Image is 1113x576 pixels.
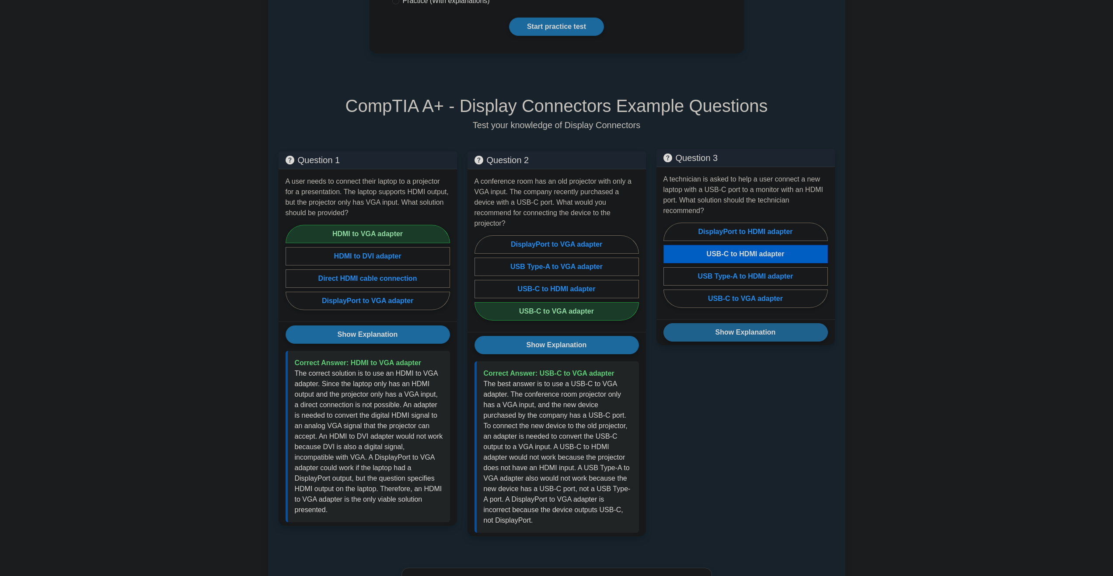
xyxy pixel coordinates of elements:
[286,269,450,288] label: Direct HDMI cable connection
[286,155,450,165] h5: Question 1
[484,379,632,526] p: The best answer is to use a USB-C to VGA adapter. The conference room projector only has a VGA in...
[475,155,639,165] h5: Question 2
[663,290,828,308] label: USB-C to VGA adapter
[475,235,639,254] label: DisplayPort to VGA adapter
[663,267,828,286] label: USB Type-A to HDMI adapter
[475,258,639,276] label: USB Type-A to VGA adapter
[663,323,828,342] button: Show Explanation
[475,280,639,298] label: USB-C to HDMI adapter
[295,368,443,515] p: The correct solution is to use an HDMI to VGA adapter. Since the laptop only has an HDMI output a...
[663,245,828,263] label: USB-C to HDMI adapter
[484,370,614,377] span: Correct Answer: USB-C to VGA adapter
[286,292,450,310] label: DisplayPort to VGA adapter
[663,153,828,163] h5: Question 3
[475,302,639,321] label: USB-C to VGA adapter
[295,359,422,367] span: Correct Answer: HDMI to VGA adapter
[663,223,828,241] label: DisplayPort to HDMI adapter
[286,225,450,243] label: HDMI to VGA adapter
[475,336,639,354] button: Show Explanation
[279,120,835,130] p: Test your knowledge of Display Connectors
[475,176,639,229] p: A conference room has an old projector with only a VGA input. The company recently purchased a de...
[509,17,604,36] a: Start practice test
[286,176,450,218] p: A user needs to connect their laptop to a projector for a presentation. The laptop supports HDMI ...
[663,174,828,216] p: A technician is asked to help a user connect a new laptop with a USB-C port to a monitor with an ...
[286,247,450,265] label: HDMI to DVI adapter
[279,95,835,116] h5: CompTIA A+ - Display Connectors Example Questions
[286,325,450,344] button: Show Explanation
